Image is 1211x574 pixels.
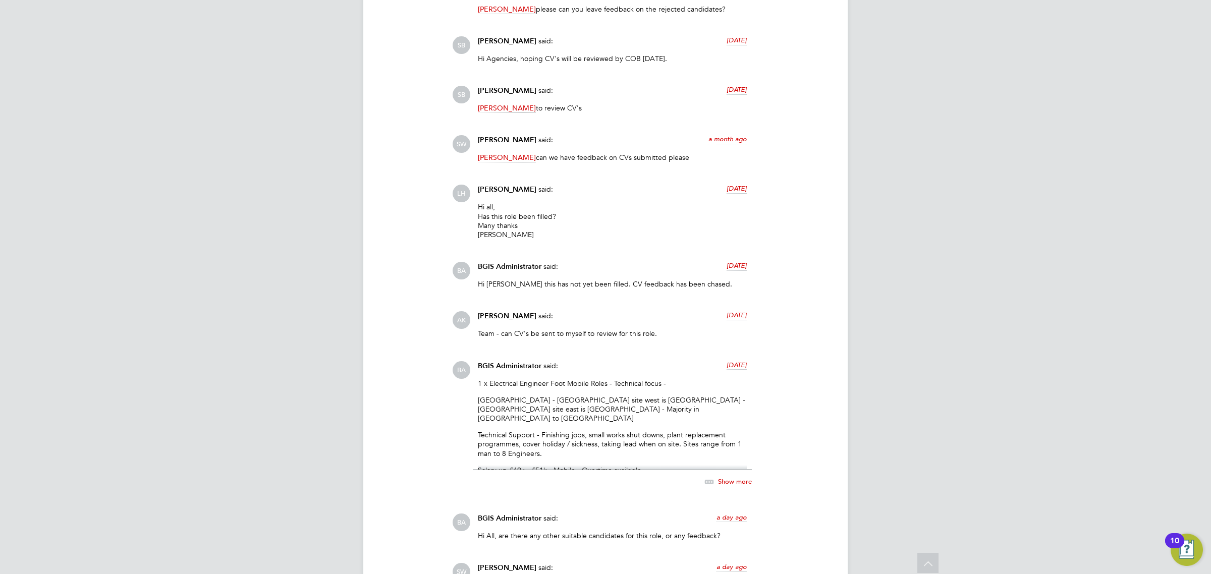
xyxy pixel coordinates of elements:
span: said: [538,311,553,320]
p: please can you leave feedback on the rejected candidates? [478,5,747,14]
span: a day ago [717,562,747,571]
span: BGIS Administrator [478,262,541,271]
span: [DATE] [727,85,747,94]
span: a day ago [717,513,747,522]
span: AK [453,311,470,329]
span: BA [453,513,470,531]
span: BA [453,262,470,279]
span: a month ago [708,135,747,143]
span: LH [453,185,470,202]
span: [PERSON_NAME] [478,5,536,14]
p: Salary up £49k - £51k - Mobile - Overtime available [478,466,747,475]
div: 10 [1170,541,1179,554]
span: [PERSON_NAME] [478,86,536,95]
span: [DATE] [727,311,747,319]
span: Show more [718,477,752,485]
span: said: [538,185,553,194]
span: SW [453,135,470,153]
p: [GEOGRAPHIC_DATA] - [GEOGRAPHIC_DATA] site west is [GEOGRAPHIC_DATA] - [GEOGRAPHIC_DATA] site eas... [478,395,747,423]
span: [DATE] [727,36,747,44]
span: [PERSON_NAME] [478,37,536,45]
span: BGIS Administrator [478,362,541,370]
p: Hi Agencies, hoping CV's will be reviewed by COB [DATE]. [478,54,747,63]
span: [PERSON_NAME] [478,153,536,162]
p: Hi All, are there any other suitable candidates for this role, or any feedback? [478,531,747,540]
span: said: [538,36,553,45]
span: [PERSON_NAME] [478,563,536,572]
p: can we have feedback on CVs submitted please [478,153,747,162]
button: Open Resource Center, 10 new notifications [1171,534,1203,566]
span: [DATE] [727,184,747,193]
span: said: [538,135,553,144]
span: SB [453,36,470,54]
span: BGIS Administrator [478,514,541,523]
p: Technical Support - Finishing jobs, small works shut downs, plant replacement programmes, cover h... [478,430,747,458]
p: Team - can CV's be sent to myself to review for this role. [478,329,747,338]
span: [PERSON_NAME] [478,185,536,194]
span: said: [543,513,558,523]
span: said: [543,361,558,370]
span: BA [453,361,470,379]
p: Hi all, Has this role been filled? Many thanks [PERSON_NAME] [478,202,747,239]
p: Hi [PERSON_NAME] this has not yet been filled. CV feedback has been chased. [478,279,747,289]
p: to review CV's [478,103,747,112]
span: said: [538,563,553,572]
span: [PERSON_NAME] [478,312,536,320]
p: 1 x Electrical Engineer Foot Mobile Roles - Technical focus - [478,379,747,388]
span: SB [453,86,470,103]
span: [DATE] [727,261,747,270]
span: [PERSON_NAME] [478,136,536,144]
span: said: [543,262,558,271]
span: [DATE] [727,361,747,369]
span: [PERSON_NAME] [478,103,536,113]
span: said: [538,86,553,95]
